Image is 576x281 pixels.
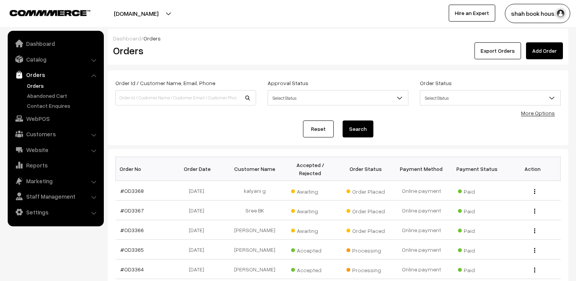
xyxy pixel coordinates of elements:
[521,110,555,116] a: More Options
[526,42,563,59] a: Add Order
[394,220,449,240] td: Online payment
[534,189,535,194] img: Menu
[113,45,255,57] h2: Orders
[346,264,385,274] span: Processing
[291,186,330,196] span: Awaiting
[113,34,563,42] div: /
[394,201,449,220] td: Online payment
[227,220,283,240] td: [PERSON_NAME]
[171,201,227,220] td: [DATE]
[116,157,171,181] th: Order No
[505,4,570,23] button: shah book hous…
[171,181,227,201] td: [DATE]
[458,264,496,274] span: Paid
[268,79,308,87] label: Approval Status
[346,244,385,254] span: Processing
[10,10,90,16] img: COMMMERCE
[458,225,496,235] span: Paid
[227,181,283,201] td: kalyani g
[555,8,566,19] img: user
[291,225,330,235] span: Awaiting
[10,37,101,50] a: Dashboard
[291,244,330,254] span: Accepted
[449,157,505,181] th: Payment Status
[171,259,227,279] td: [DATE]
[458,186,496,196] span: Paid
[534,228,535,233] img: Menu
[120,227,144,233] a: #OD3366
[227,259,283,279] td: [PERSON_NAME]
[171,240,227,259] td: [DATE]
[120,246,144,253] a: #OD3365
[291,264,330,274] span: Accepted
[10,189,101,203] a: Staff Management
[10,205,101,219] a: Settings
[449,5,495,22] a: Hire an Expert
[10,158,101,172] a: Reports
[505,157,561,181] th: Action
[171,157,227,181] th: Order Date
[10,127,101,141] a: Customers
[120,266,144,273] a: #OD3364
[394,181,449,201] td: Online payment
[143,35,161,42] span: Orders
[474,42,521,59] button: Export Orders
[10,68,101,82] a: Orders
[420,79,452,87] label: Order Status
[268,90,408,105] span: Select Status
[113,35,141,42] a: Dashboard
[227,240,283,259] td: [PERSON_NAME]
[115,79,215,87] label: Order Id / Customer Name, Email, Phone
[87,4,185,23] button: [DOMAIN_NAME]
[346,205,385,215] span: Order Placed
[115,90,256,105] input: Order Id / Customer Name / Customer Email / Customer Phone
[346,186,385,196] span: Order Placed
[291,205,330,215] span: Awaiting
[10,143,101,157] a: Website
[534,268,535,273] img: Menu
[534,248,535,253] img: Menu
[10,52,101,66] a: Catalog
[420,90,561,105] span: Select Status
[394,157,449,181] th: Payment Method
[120,207,144,214] a: #OD3367
[394,259,449,279] td: Online payment
[458,205,496,215] span: Paid
[394,240,449,259] td: Online payment
[534,209,535,214] img: Menu
[346,225,385,235] span: Order Placed
[420,91,560,105] span: Select Status
[120,187,144,194] a: #OD3368
[268,91,408,105] span: Select Status
[171,220,227,240] td: [DATE]
[25,102,101,110] a: Contact Enquires
[227,157,283,181] th: Customer Name
[338,157,394,181] th: Order Status
[10,174,101,188] a: Marketing
[227,201,283,220] td: Sree BK
[10,8,77,17] a: COMMMERCE
[25,82,101,90] a: Orders
[25,92,101,100] a: Abandoned Cart
[10,112,101,125] a: WebPOS
[458,244,496,254] span: Paid
[303,120,334,137] a: Reset
[343,120,373,137] button: Search
[282,157,338,181] th: Accepted / Rejected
